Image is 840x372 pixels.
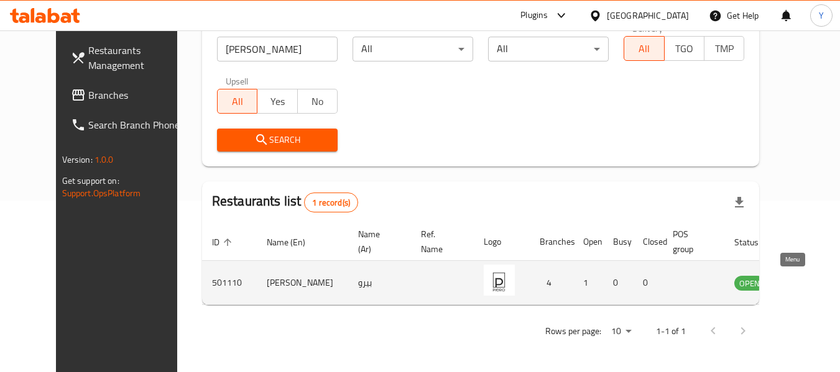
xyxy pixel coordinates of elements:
button: Yes [257,89,297,114]
span: 1.0.0 [95,152,114,168]
button: TMP [704,36,744,61]
button: TGO [664,36,704,61]
td: 4 [530,261,573,305]
span: TGO [670,40,699,58]
img: Piero [484,265,515,296]
input: Search for restaurant name or ID.. [217,37,338,61]
table: enhanced table [202,223,833,305]
a: Support.OpsPlatform [62,185,141,201]
span: No [303,93,333,111]
div: All [353,37,473,61]
button: All [624,36,664,61]
label: Delivery [632,24,663,32]
span: Get support on: [62,173,119,189]
a: Search Branch Phone [61,110,196,140]
p: Rows per page: [545,324,601,339]
td: 1 [573,261,603,305]
span: Name (En) [267,235,321,250]
td: [PERSON_NAME] [257,261,348,305]
button: No [297,89,338,114]
th: Busy [603,223,633,261]
span: ID [212,235,236,250]
span: 1 record(s) [305,197,358,209]
div: Export file [724,188,754,217]
td: 0 [633,261,663,305]
button: All [217,89,257,114]
div: Total records count [304,193,358,212]
td: 501110 [202,261,257,305]
h2: Restaurants list [212,192,358,212]
th: Closed [633,223,663,261]
span: TMP [709,40,739,58]
span: Version: [62,152,93,168]
label: Upsell [226,76,249,85]
div: Rows per page: [606,322,636,341]
div: Plugins [520,8,548,23]
span: Search [227,132,328,148]
span: POS group [673,227,709,256]
span: All [629,40,659,58]
span: Search Branch Phone [88,117,187,132]
td: 0 [603,261,633,305]
span: All [223,93,252,111]
th: Open [573,223,603,261]
span: OPEN [734,276,765,291]
button: Search [217,129,338,152]
span: Status [734,235,775,250]
a: Restaurants Management [61,35,196,80]
th: Branches [530,223,573,261]
span: Restaurants Management [88,43,187,73]
div: [GEOGRAPHIC_DATA] [607,9,689,22]
span: Ref. Name [421,227,459,256]
a: Branches [61,80,196,110]
span: Y [819,9,824,22]
td: بيرو [348,261,411,305]
th: Logo [474,223,530,261]
p: 1-1 of 1 [656,324,686,339]
span: Yes [262,93,292,111]
div: All [488,37,609,61]
div: OPEN [734,276,765,291]
span: Name (Ar) [358,227,396,256]
span: Branches [88,88,187,102]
